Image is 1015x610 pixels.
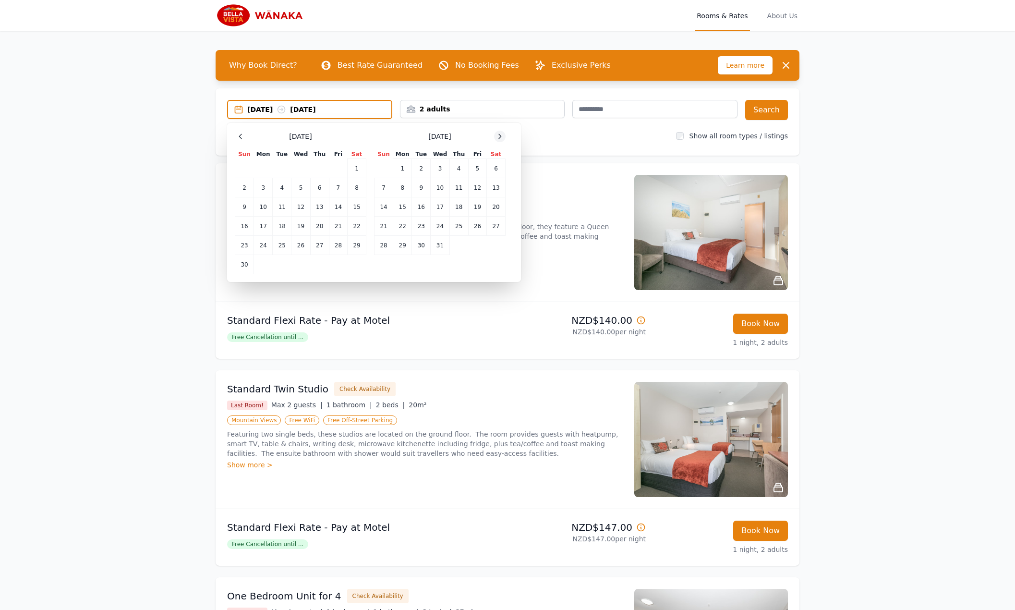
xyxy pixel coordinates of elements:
th: Mon [254,150,273,159]
td: 7 [329,178,347,197]
p: NZD$140.00 [511,314,646,327]
span: Why Book Direct? [221,56,305,75]
th: Fri [329,150,347,159]
td: 15 [348,197,366,217]
td: 20 [310,217,329,236]
td: 19 [468,197,486,217]
td: 12 [291,197,310,217]
td: 30 [235,255,254,274]
p: Standard Flexi Rate - Pay at Motel [227,521,504,534]
p: Best Rate Guaranteed [338,60,423,71]
td: 27 [487,217,506,236]
th: Sun [235,150,254,159]
td: 2 [235,178,254,197]
td: 31 [431,236,449,255]
th: Sun [375,150,393,159]
p: Featuring two single beds, these studios are located on the ground floor. The room provides guest... [227,429,623,458]
td: 5 [468,159,486,178]
td: 16 [235,217,254,236]
span: 2 beds | [376,401,405,409]
td: 9 [412,178,431,197]
td: 14 [329,197,347,217]
td: 29 [393,236,412,255]
td: 20 [487,197,506,217]
td: 26 [291,236,310,255]
th: Thu [310,150,329,159]
td: 30 [412,236,431,255]
span: Max 2 guests | [271,401,323,409]
td: 6 [310,178,329,197]
td: 10 [431,178,449,197]
td: 29 [348,236,366,255]
td: 21 [329,217,347,236]
div: Show more > [227,460,623,470]
td: 1 [348,159,366,178]
button: Book Now [733,314,788,334]
span: Mountain Views [227,415,281,425]
td: 15 [393,197,412,217]
p: Standard Flexi Rate - Pay at Motel [227,314,504,327]
td: 5 [291,178,310,197]
td: 19 [291,217,310,236]
td: 26 [468,217,486,236]
button: Check Availability [347,589,409,603]
span: Free WiFi [285,415,319,425]
td: 6 [487,159,506,178]
div: [DATE] [DATE] [247,105,391,114]
p: NZD$147.00 [511,521,646,534]
span: Learn more [718,56,773,74]
td: 8 [348,178,366,197]
td: 27 [310,236,329,255]
p: 1 night, 2 adults [653,338,788,347]
span: Last Room! [227,401,267,410]
td: 17 [431,197,449,217]
td: 23 [412,217,431,236]
button: Search [745,100,788,120]
p: No Booking Fees [455,60,519,71]
button: Check Availability [334,382,396,396]
td: 28 [375,236,393,255]
img: Bella Vista Wanaka [216,4,308,27]
td: 14 [375,197,393,217]
td: 8 [393,178,412,197]
td: 24 [431,217,449,236]
td: 12 [468,178,486,197]
td: 25 [273,236,291,255]
label: Show all room types / listings [689,132,788,140]
td: 22 [393,217,412,236]
th: Tue [273,150,291,159]
td: 17 [254,217,273,236]
h3: Standard Twin Studio [227,382,328,396]
td: 9 [235,197,254,217]
span: Free Cancellation until ... [227,332,308,342]
td: 24 [254,236,273,255]
td: 2 [412,159,431,178]
span: Free Off-Street Parking [323,415,397,425]
td: 11 [273,197,291,217]
span: [DATE] [428,132,451,141]
td: 3 [254,178,273,197]
td: 21 [375,217,393,236]
td: 4 [273,178,291,197]
span: Free Cancellation until ... [227,539,308,549]
th: Fri [468,150,486,159]
p: 1 night, 2 adults [653,545,788,554]
td: 25 [449,217,468,236]
th: Tue [412,150,431,159]
td: 13 [487,178,506,197]
td: 16 [412,197,431,217]
td: 10 [254,197,273,217]
td: 3 [431,159,449,178]
td: 23 [235,236,254,255]
th: Sat [487,150,506,159]
td: 11 [449,178,468,197]
p: NZD$147.00 per night [511,534,646,544]
span: 1 bathroom | [326,401,372,409]
th: Thu [449,150,468,159]
th: Wed [291,150,310,159]
p: Exclusive Perks [552,60,611,71]
th: Sat [348,150,366,159]
td: 28 [329,236,347,255]
td: 18 [273,217,291,236]
td: 18 [449,197,468,217]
